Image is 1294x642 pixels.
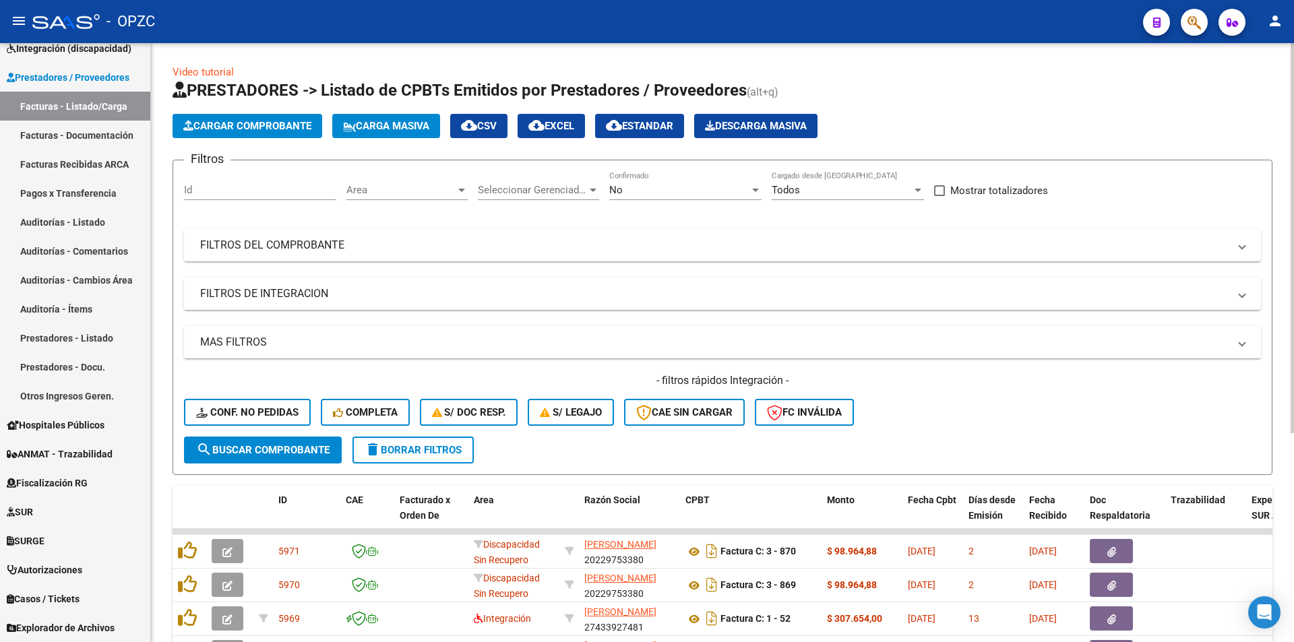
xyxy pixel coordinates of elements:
[7,534,44,548] span: SURGE
[7,447,113,461] span: ANMAT - Trazabilidad
[200,238,1229,253] mat-panel-title: FILTROS DEL COMPROBANTE
[278,494,287,505] span: ID
[680,486,822,545] datatable-header-cell: CPBT
[908,579,935,590] span: [DATE]
[694,114,818,138] button: Descarga Masiva
[173,81,747,100] span: PRESTADORES -> Listado de CPBTs Emitidos por Prestadores / Proveedores
[1029,546,1057,556] span: [DATE]
[200,286,1229,301] mat-panel-title: FILTROS DE INTEGRACION
[822,486,902,545] datatable-header-cell: Monto
[184,229,1261,261] mat-expansion-panel-header: FILTROS DEL COMPROBANTE
[584,606,656,617] span: [PERSON_NAME]
[968,613,979,624] span: 13
[7,563,82,577] span: Autorizaciones
[518,114,585,138] button: EXCEL
[474,494,494,505] span: Area
[827,546,877,556] strong: $ 98.964,88
[1029,494,1067,521] span: Fecha Recibido
[1248,596,1281,629] div: Open Intercom Messenger
[685,494,710,505] span: CPBT
[468,486,559,545] datatable-header-cell: Area
[184,373,1261,388] h4: - filtros rápidos Integración -
[595,114,684,138] button: Estandar
[474,613,531,624] span: Integración
[200,335,1229,350] mat-panel-title: MAS FILTROS
[606,120,673,132] span: Estandar
[827,494,855,505] span: Monto
[950,183,1048,199] span: Mostrar totalizadores
[196,444,330,456] span: Buscar Comprobante
[278,579,300,590] span: 5970
[332,114,440,138] button: Carga Masiva
[968,494,1016,521] span: Días desde Emisión
[1267,13,1283,29] mat-icon: person
[106,7,155,36] span: - OPZC
[1029,613,1057,624] span: [DATE]
[747,86,778,98] span: (alt+q)
[963,486,1024,545] datatable-header-cell: Días desde Emisión
[624,399,745,426] button: CAE SIN CARGAR
[11,13,27,29] mat-icon: menu
[184,326,1261,358] mat-expansion-panel-header: MAS FILTROS
[196,441,212,457] mat-icon: search
[636,406,733,418] span: CAE SIN CARGAR
[432,406,506,418] span: S/ Doc Resp.
[584,604,675,633] div: 27433927481
[184,278,1261,310] mat-expansion-panel-header: FILTROS DE INTEGRACION
[720,614,791,624] strong: Factura C: 1 - 52
[450,114,507,138] button: CSV
[1024,486,1084,545] datatable-header-cell: Fecha Recibido
[609,184,623,196] span: No
[340,486,394,545] datatable-header-cell: CAE
[7,591,80,606] span: Casos / Tickets
[278,613,300,624] span: 5969
[703,608,720,629] i: Descargar documento
[478,184,587,196] span: Seleccionar Gerenciador
[333,406,398,418] span: Completa
[173,114,322,138] button: Cargar Comprobante
[579,486,680,545] datatable-header-cell: Razón Social
[394,486,468,545] datatable-header-cell: Facturado x Orden De
[183,120,311,132] span: Cargar Comprobante
[908,494,956,505] span: Fecha Cpbt
[352,437,474,463] button: Borrar Filtros
[474,539,540,565] span: Discapacidad Sin Recupero
[606,117,622,133] mat-icon: cloud_download
[584,537,675,565] div: 20229753380
[321,399,410,426] button: Completa
[400,494,450,521] span: Facturado x Orden De
[755,399,854,426] button: FC Inválida
[346,184,456,196] span: Area
[420,399,518,426] button: S/ Doc Resp.
[7,70,129,85] span: Prestadores / Proveedores
[7,476,88,490] span: Fiscalización RG
[1171,494,1225,505] span: Trazabilidad
[1090,494,1150,521] span: Doc Respaldatoria
[1084,486,1165,545] datatable-header-cell: Doc Respaldatoria
[528,117,545,133] mat-icon: cloud_download
[184,150,230,168] h3: Filtros
[908,546,935,556] span: [DATE]
[343,120,429,132] span: Carga Masiva
[968,546,974,556] span: 2
[184,399,311,426] button: Conf. no pedidas
[908,613,935,624] span: [DATE]
[584,539,656,550] span: [PERSON_NAME]
[346,494,363,505] span: CAE
[528,120,574,132] span: EXCEL
[461,120,497,132] span: CSV
[720,546,796,557] strong: Factura C: 3 - 870
[584,494,640,505] span: Razón Social
[705,120,807,132] span: Descarga Masiva
[772,184,800,196] span: Todos
[694,114,818,138] app-download-masive: Descarga masiva de comprobantes (adjuntos)
[273,486,340,545] datatable-header-cell: ID
[7,505,33,519] span: SUR
[528,399,614,426] button: S/ legajo
[703,540,720,562] i: Descargar documento
[827,579,877,590] strong: $ 98.964,88
[474,573,540,599] span: Discapacidad Sin Recupero
[184,437,342,463] button: Buscar Comprobante
[7,41,131,56] span: Integración (discapacidad)
[1165,486,1246,545] datatable-header-cell: Trazabilidad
